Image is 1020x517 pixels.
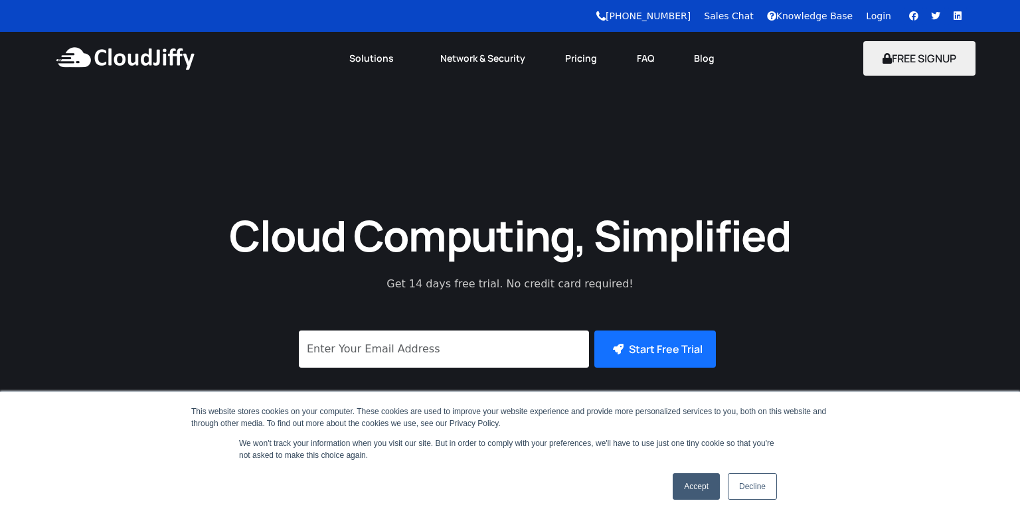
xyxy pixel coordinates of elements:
[327,276,693,292] p: Get 14 days free trial. No credit card required!
[704,11,753,21] a: Sales Chat
[420,44,545,73] a: Network & Security
[329,44,420,73] a: Solutions
[863,41,976,76] button: FREE SIGNUP
[673,473,720,500] a: Accept
[211,208,809,263] h1: Cloud Computing, Simplified
[191,406,829,429] div: This website stores cookies on your computer. These cookies are used to improve your website expe...
[239,437,781,461] p: We won't track your information when you visit our site. But in order to comply with your prefere...
[866,11,891,21] a: Login
[863,51,976,66] a: FREE SIGNUP
[596,11,691,21] a: [PHONE_NUMBER]
[594,331,716,368] button: Start Free Trial
[299,331,589,368] input: Enter Your Email Address
[545,44,617,73] a: Pricing
[674,44,734,73] a: Blog
[728,473,777,500] a: Decline
[617,44,674,73] a: FAQ
[767,11,853,21] a: Knowledge Base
